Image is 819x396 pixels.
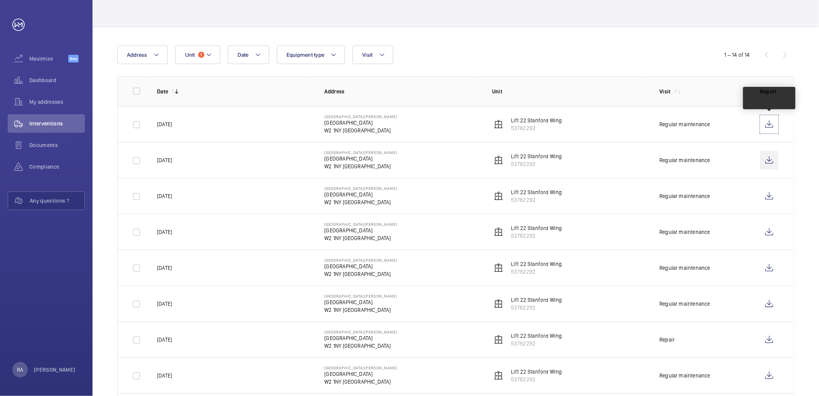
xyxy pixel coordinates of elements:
[511,368,562,376] p: Lift 22 Stanford Wing
[324,198,397,206] p: W2 1NY [GEOGRAPHIC_DATA]
[511,260,562,268] p: Lift 22 Stanford Wing
[324,119,397,127] p: [GEOGRAPHIC_DATA]
[127,52,147,58] span: Address
[157,120,172,128] p: [DATE]
[324,298,397,306] p: [GEOGRAPHIC_DATA]
[324,334,397,342] p: [GEOGRAPHIC_DATA]
[494,191,503,201] img: elevator.svg
[157,300,172,308] p: [DATE]
[352,46,393,64] button: Visit
[324,234,397,242] p: W2 1NY [GEOGRAPHIC_DATA]
[511,232,562,240] p: 53782292
[324,366,397,370] p: [GEOGRAPHIC_DATA][PERSON_NAME]
[157,228,172,236] p: [DATE]
[29,55,68,63] span: Maximize
[324,342,397,350] p: W2 1NY [GEOGRAPHIC_DATA]
[157,192,172,200] p: [DATE]
[659,372,710,379] div: Regular maintenance
[324,262,397,270] p: [GEOGRAPHIC_DATA]
[511,296,562,304] p: Lift 22 Stanford Wing
[157,372,172,379] p: [DATE]
[494,299,503,308] img: elevator.svg
[34,366,76,374] p: [PERSON_NAME]
[324,155,397,162] p: [GEOGRAPHIC_DATA]
[324,222,397,227] p: [GEOGRAPHIC_DATA][PERSON_NAME]
[511,117,562,124] p: Lift 22 Stanford Wing
[17,366,23,374] p: RA
[29,120,85,127] span: Interventions
[157,88,168,95] p: Date
[324,370,397,378] p: [GEOGRAPHIC_DATA]
[324,258,397,262] p: [GEOGRAPHIC_DATA][PERSON_NAME]
[511,332,562,340] p: Lift 22 Stanford Wing
[175,46,220,64] button: Unit1
[29,141,85,149] span: Documents
[286,52,325,58] span: Equipment type
[511,196,562,204] p: 53782292
[157,264,172,272] p: [DATE]
[324,378,397,386] p: W2 1NY [GEOGRAPHIC_DATA]
[511,124,562,132] p: 53782292
[511,376,562,383] p: 53782292
[29,98,85,106] span: My addresses
[494,371,503,380] img: elevator.svg
[29,163,85,171] span: Compliance
[117,46,168,64] button: Address
[494,120,503,129] img: elevator.svg
[324,294,397,298] p: [GEOGRAPHIC_DATA][PERSON_NAME]
[324,127,397,134] p: W2 1NY [GEOGRAPHIC_DATA]
[659,336,675,344] div: Repair
[511,340,562,347] p: 53782292
[725,51,750,59] div: 1 – 14 of 14
[324,88,479,95] p: Address
[511,160,562,168] p: 53782292
[659,264,710,272] div: Regular maintenance
[494,263,503,272] img: elevator.svg
[324,227,397,234] p: [GEOGRAPHIC_DATA]
[659,88,671,95] p: Visit
[324,114,397,119] p: [GEOGRAPHIC_DATA][PERSON_NAME]
[30,197,84,205] span: Any questions ?
[511,152,562,160] p: Lift 22 Stanford Wing
[511,224,562,232] p: Lift 22 Stanford Wing
[68,55,79,63] span: Beta
[494,156,503,165] img: elevator.svg
[185,52,195,58] span: Unit
[511,304,562,311] p: 53782292
[157,336,172,344] p: [DATE]
[492,88,647,95] p: Unit
[324,306,397,314] p: W2 1NY [GEOGRAPHIC_DATA]
[277,46,345,64] button: Equipment type
[659,300,710,308] div: Regular maintenance
[659,228,710,236] div: Regular maintenance
[198,52,204,58] span: 1
[228,46,269,64] button: Date
[324,191,397,198] p: [GEOGRAPHIC_DATA]
[511,188,562,196] p: Lift 22 Stanford Wing
[238,52,249,58] span: Date
[511,268,562,276] p: 53782292
[324,162,397,170] p: W2 1NY [GEOGRAPHIC_DATA]
[29,76,85,84] span: Dashboard
[362,52,372,58] span: Visit
[324,150,397,155] p: [GEOGRAPHIC_DATA][PERSON_NAME]
[659,192,710,200] div: Regular maintenance
[494,227,503,237] img: elevator.svg
[324,330,397,334] p: [GEOGRAPHIC_DATA][PERSON_NAME]
[494,335,503,344] img: elevator.svg
[324,270,397,278] p: W2 1NY [GEOGRAPHIC_DATA]
[659,156,710,164] div: Regular maintenance
[324,186,397,191] p: [GEOGRAPHIC_DATA][PERSON_NAME]
[157,156,172,164] p: [DATE]
[659,120,710,128] div: Regular maintenance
